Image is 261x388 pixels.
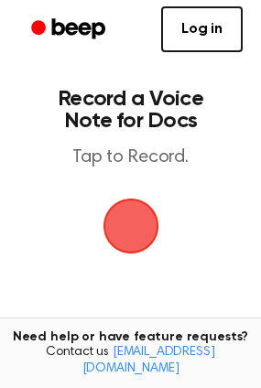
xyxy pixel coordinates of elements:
a: [EMAIL_ADDRESS][DOMAIN_NAME] [82,346,215,375]
img: Beep Logo [103,199,158,253]
a: Beep [18,12,122,48]
a: Log in [161,6,243,52]
p: Tap to Record. [33,146,228,169]
span: Contact us [11,345,250,377]
h1: Record a Voice Note for Docs [33,88,228,132]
